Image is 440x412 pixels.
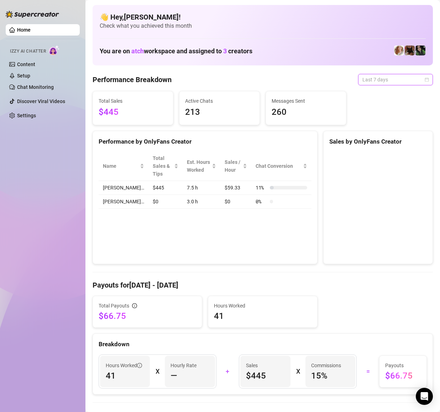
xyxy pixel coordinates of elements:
span: info-circle [132,303,137,308]
div: = [361,366,375,377]
td: 7.5 h [183,181,220,195]
span: $66.75 [385,370,421,381]
span: 15 % [311,370,350,381]
span: Total Sales & Tips [153,154,173,178]
img: Lily Rhyia [405,46,415,55]
h4: Payouts for [DATE] - [DATE] [93,280,433,290]
a: Setup [17,73,30,79]
span: $445 [99,106,167,119]
td: $0 [148,195,183,209]
span: atch [131,47,144,55]
td: [PERSON_NAME]… [99,181,148,195]
img: Amy Pond [394,46,404,55]
a: Discover Viral Videos [17,98,65,104]
div: Breakdown [99,339,427,349]
a: Chat Monitoring [17,84,54,90]
span: $445 [246,370,284,381]
article: Commissions [311,362,341,369]
span: Total Sales [99,97,167,105]
span: Payouts [385,362,421,369]
span: Izzy AI Chatter [10,48,46,55]
td: $59.33 [220,181,251,195]
h4: Performance Breakdown [93,75,172,85]
div: + [221,366,235,377]
td: $445 [148,181,183,195]
span: Active Chats [185,97,254,105]
span: info-circle [137,363,142,368]
span: calendar [425,77,429,82]
div: Est. Hours Worked [187,158,210,174]
div: Sales by OnlyFans Creator [329,137,427,146]
span: Hours Worked [214,302,311,310]
span: Hours Worked [106,362,142,369]
span: Name [103,162,138,170]
span: 41 [106,370,144,381]
span: Last 7 days [362,74,429,85]
article: Hourly Rate [171,362,197,369]
img: Salem [415,46,425,55]
span: 41 [214,310,311,322]
div: X [156,366,159,377]
span: 0 % [256,198,267,205]
div: Performance by OnlyFans Creator [99,137,311,146]
h4: 👋 Hey, [PERSON_NAME] ! [100,12,426,22]
span: Sales / Hour [225,158,241,174]
div: X [296,366,300,377]
span: $66.75 [99,310,196,322]
span: — [171,370,177,381]
span: 260 [272,106,340,119]
span: Sales [246,362,284,369]
span: 3 [223,47,227,55]
a: Home [17,27,31,33]
td: $0 [220,195,251,209]
th: Name [99,151,148,181]
span: Messages Sent [272,97,340,105]
img: AI Chatter [49,45,60,55]
span: 11 % [256,184,267,192]
img: logo-BBDzfeDw.svg [6,11,59,18]
a: Settings [17,113,36,118]
th: Total Sales & Tips [148,151,183,181]
span: Check what you achieved this month [100,22,426,30]
span: 213 [185,106,254,119]
span: Total Payouts [99,302,129,310]
td: 3.0 h [183,195,220,209]
span: Chat Conversion [256,162,302,170]
th: Sales / Hour [220,151,251,181]
a: Content [17,61,35,67]
h1: You are on workspace and assigned to creators [100,47,252,55]
th: Chat Conversion [251,151,311,181]
td: [PERSON_NAME]… [99,195,148,209]
div: Open Intercom Messenger [416,388,433,405]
